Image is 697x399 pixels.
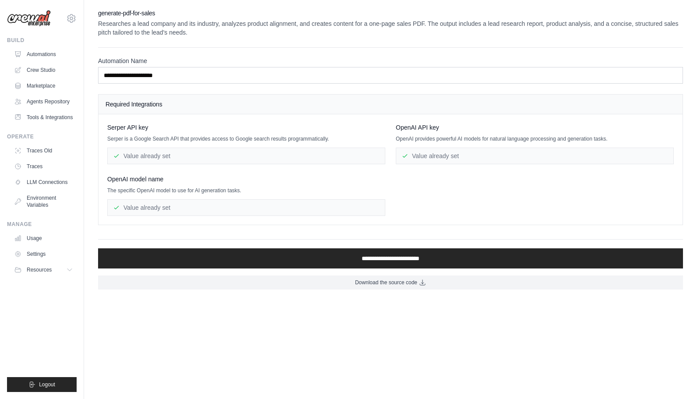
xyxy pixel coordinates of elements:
p: OpenAI provides powerful AI models for natural language processing and generation tasks. [396,135,674,142]
span: Download the source code [355,279,417,286]
p: The specific OpenAI model to use for AI generation tasks. [107,187,385,194]
a: Agents Repository [11,95,77,109]
label: Automation Name [98,56,683,65]
a: Download the source code [98,275,683,290]
div: Manage [7,221,77,228]
h4: Required Integrations [106,100,676,109]
a: Traces [11,159,77,173]
p: Serper is a Google Search API that provides access to Google search results programmatically. [107,135,385,142]
img: Logo [7,10,51,27]
a: Environment Variables [11,191,77,212]
div: Value already set [396,148,674,164]
div: Operate [7,133,77,140]
span: Logout [39,381,55,388]
a: Crew Studio [11,63,77,77]
div: Build [7,37,77,44]
span: OpenAI model name [107,175,163,184]
span: OpenAI API key [396,123,439,132]
a: Settings [11,247,77,261]
div: Value already set [107,199,385,216]
a: Usage [11,231,77,245]
a: Marketplace [11,79,77,93]
a: Tools & Integrations [11,110,77,124]
a: LLM Connections [11,175,77,189]
div: Value already set [107,148,385,164]
button: Logout [7,377,77,392]
a: Automations [11,47,77,61]
h2: generate-pdf-for-sales [98,9,683,18]
button: Resources [11,263,77,277]
p: Researches a lead company and its industry, analyzes product alignment, and creates content for a... [98,19,683,37]
a: Traces Old [11,144,77,158]
span: Serper API key [107,123,148,132]
span: Resources [27,266,52,273]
